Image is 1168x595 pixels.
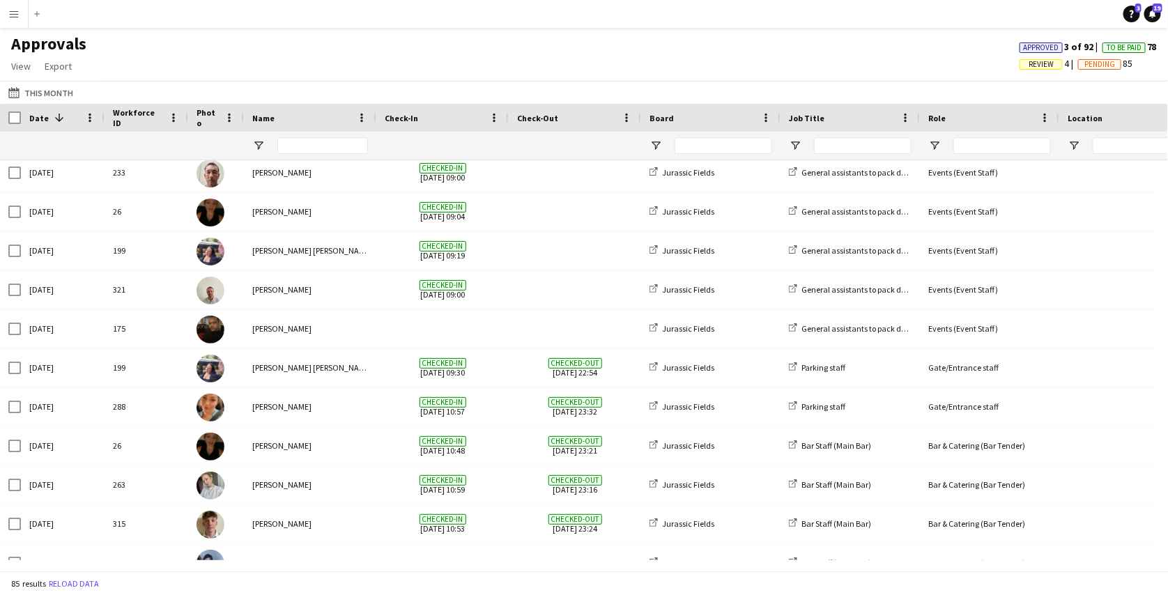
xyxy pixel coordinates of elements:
[6,57,36,75] a: View
[789,479,871,490] a: Bar Staff (Main Bar)
[920,309,1059,348] div: Events (Event Staff)
[46,576,102,592] button: Reload data
[789,557,871,568] a: Bar Staff (Main Bar)
[21,465,105,504] div: [DATE]
[29,113,49,123] span: Date
[385,192,500,231] span: [DATE] 09:04
[650,206,714,217] a: Jurassic Fields
[789,440,871,451] a: Bar Staff (Main Bar)
[1084,60,1115,69] span: Pending
[105,465,188,504] div: 263
[920,465,1059,504] div: Bar & Catering (Bar Tender)
[385,504,500,543] span: [DATE] 10:53
[650,440,714,451] a: Jurassic Fields
[517,387,633,426] span: [DATE] 23:32
[385,153,500,192] span: [DATE] 09:00
[244,231,376,270] div: [PERSON_NAME] [PERSON_NAME]
[385,270,500,309] span: [DATE] 09:00
[1068,113,1102,123] span: Location
[385,113,418,123] span: Check-In
[662,245,714,256] span: Jurassic Fields
[801,479,871,490] span: Bar Staff (Main Bar)
[662,401,714,412] span: Jurassic Fields
[244,270,376,309] div: [PERSON_NAME]
[801,284,916,295] span: General assistants to pack down
[420,358,466,369] span: Checked-in
[548,436,602,447] span: Checked-out
[517,426,633,465] span: [DATE] 23:21
[244,543,376,582] div: [PERSON_NAME]
[252,139,265,152] button: Open Filter Menu
[920,543,1059,582] div: Bar & Catering (Bar Tender)
[1135,3,1142,13] span: 3
[928,113,946,123] span: Role
[920,348,1059,387] div: Gate/Entrance staff
[244,192,376,231] div: [PERSON_NAME]
[662,206,714,217] span: Jurassic Fields
[650,113,674,123] span: Board
[105,270,188,309] div: 321
[244,153,376,192] div: [PERSON_NAME]
[789,245,916,256] a: General assistants to pack down
[662,362,714,373] span: Jurassic Fields
[801,440,871,451] span: Bar Staff (Main Bar)
[789,362,845,373] a: Parking staff
[920,231,1059,270] div: Events (Event Staff)
[197,433,224,461] img: Lucy Easton
[197,277,224,304] img: Michael Bartram
[801,401,845,412] span: Parking staff
[197,199,224,226] img: Lucy Easton
[662,557,714,568] span: Jurassic Fields
[385,231,500,270] span: [DATE] 09:19
[789,518,871,529] a: Bar Staff (Main Bar)
[21,309,105,348] div: [DATE]
[113,107,163,128] span: Workforce ID
[650,401,714,412] a: Jurassic Fields
[789,113,824,123] span: Job Title
[385,387,500,426] span: [DATE] 10:57
[197,394,224,422] img: Maddi Hufton
[1020,40,1102,53] span: 3 of 92
[920,192,1059,231] div: Events (Event Staff)
[420,280,466,291] span: Checked-in
[1153,3,1162,13] span: 19
[385,348,500,387] span: [DATE] 09:30
[244,504,376,543] div: [PERSON_NAME]
[105,192,188,231] div: 26
[21,270,105,309] div: [DATE]
[928,139,941,152] button: Open Filter Menu
[105,231,188,270] div: 199
[650,323,714,334] a: Jurassic Fields
[105,153,188,192] div: 233
[789,284,916,295] a: General assistants to pack down
[548,358,602,369] span: Checked-out
[1102,40,1157,53] span: 78
[277,137,368,154] input: Name Filter Input
[1024,43,1059,52] span: Approved
[105,543,188,582] div: 252
[801,557,871,568] span: Bar Staff (Main Bar)
[789,401,845,412] a: Parking staff
[920,153,1059,192] div: Events (Event Staff)
[105,426,188,465] div: 26
[6,84,76,101] button: This Month
[420,397,466,408] span: Checked-in
[252,113,275,123] span: Name
[1020,57,1078,70] span: 4
[650,362,714,373] a: Jurassic Fields
[548,397,602,408] span: Checked-out
[244,309,376,348] div: [PERSON_NAME]
[517,348,633,387] span: [DATE] 22:54
[11,60,31,72] span: View
[801,167,916,178] span: General assistants to pack down
[662,440,714,451] span: Jurassic Fields
[39,57,77,75] a: Export
[21,387,105,426] div: [DATE]
[650,479,714,490] a: Jurassic Fields
[105,387,188,426] div: 288
[789,206,916,217] a: General assistants to pack down
[662,167,714,178] span: Jurassic Fields
[21,192,105,231] div: [DATE]
[548,475,602,486] span: Checked-out
[105,504,188,543] div: 315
